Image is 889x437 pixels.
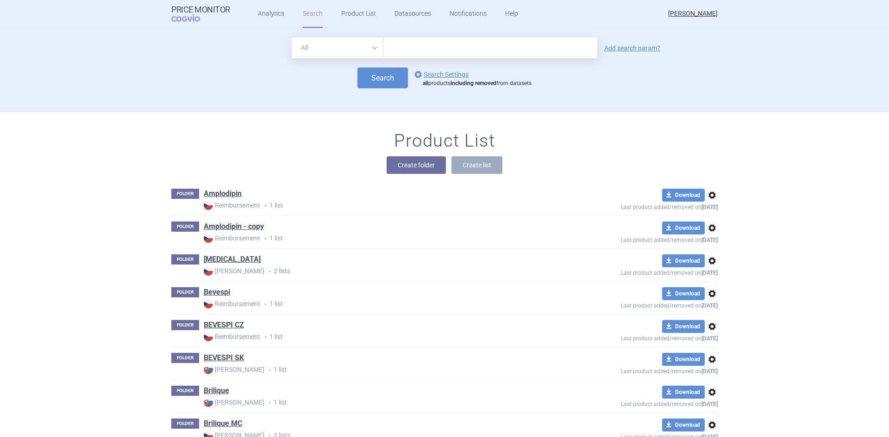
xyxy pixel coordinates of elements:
h1: Amplodipin - copy [204,222,264,234]
p: 1 list [204,299,554,309]
i: • [260,300,269,309]
strong: Price Monitor [171,5,230,14]
strong: Reimbursement [204,201,260,210]
h1: BEVESPI SK [204,353,244,365]
strong: Reimbursement [204,299,260,308]
p: Last product added/removed on [554,202,718,210]
img: CZ [204,299,213,308]
i: • [264,365,274,375]
p: 1 list [204,398,554,407]
p: 1 list [204,234,554,243]
h1: Brilique [204,386,229,398]
p: Last product added/removed on [554,366,718,375]
i: • [260,332,269,342]
strong: all [423,80,428,86]
a: Price MonitorCOGVIO [171,5,230,23]
p: FOLDER [171,353,199,363]
h1: Bevespi [204,287,230,299]
a: Brilique [204,386,229,396]
p: 1 list [204,332,554,342]
button: Download [662,254,705,267]
p: FOLDER [171,222,199,232]
strong: [DATE] [701,401,718,407]
p: FOLDER [171,419,199,429]
p: Last product added/removed on [554,234,718,243]
strong: [PERSON_NAME] [204,365,264,374]
button: Create folder [387,156,446,174]
button: Download [662,222,705,234]
button: Download [662,287,705,300]
strong: [PERSON_NAME] [204,266,264,276]
p: FOLDER [171,254,199,265]
span: COGVIO [171,14,213,22]
button: Download [662,419,705,431]
p: Last product added/removed on [554,333,718,342]
a: [MEDICAL_DATA] [204,254,261,265]
a: Amplodipin - copy [204,222,264,232]
h1: Product List [394,130,495,152]
a: Brilique MC [204,419,242,429]
h1: Amplodipin [204,189,242,201]
img: SK [204,365,213,374]
strong: Reimbursement [204,234,260,243]
img: CZ [204,201,213,210]
strong: including removed [451,80,496,86]
strong: [DATE] [701,368,718,375]
p: FOLDER [171,386,199,396]
strong: [DATE] [701,335,718,342]
i: • [264,267,274,276]
p: Last product added/removed on [554,399,718,407]
a: Add search param? [604,45,660,51]
strong: [DATE] [701,237,718,243]
i: • [260,201,269,210]
strong: [DATE] [701,302,718,309]
button: Download [662,353,705,366]
a: Amplodipin [204,189,242,199]
img: SK [204,398,213,407]
p: Last product added/removed on [554,300,718,309]
p: FOLDER [171,189,199,199]
h1: BEVESPI CZ [204,320,244,332]
p: FOLDER [171,320,199,330]
strong: [DATE] [701,204,718,210]
button: Download [662,189,705,202]
i: • [264,398,274,407]
a: BEVESPI CZ [204,320,244,330]
button: Search [357,68,408,88]
button: Download [662,320,705,333]
button: Create list [451,156,502,174]
h1: Brilique MC [204,419,242,431]
strong: [DATE] [701,270,718,276]
img: CZ [204,234,213,243]
p: 1 list [204,365,554,375]
a: BEVESPI SK [204,353,244,363]
p: 2 lists [204,266,554,276]
p: 1 list [204,201,554,210]
button: Download [662,386,705,399]
h1: Arimidex [204,254,261,266]
p: Last product added/removed on [554,267,718,276]
img: CZ [204,266,213,276]
img: CZ [204,332,213,341]
a: Search Settings [413,69,469,80]
p: FOLDER [171,287,199,297]
div: products from datasets [423,80,532,87]
i: • [260,234,269,243]
strong: Reimbursement [204,332,260,341]
strong: [PERSON_NAME] [204,398,264,407]
a: Bevespi [204,287,230,297]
